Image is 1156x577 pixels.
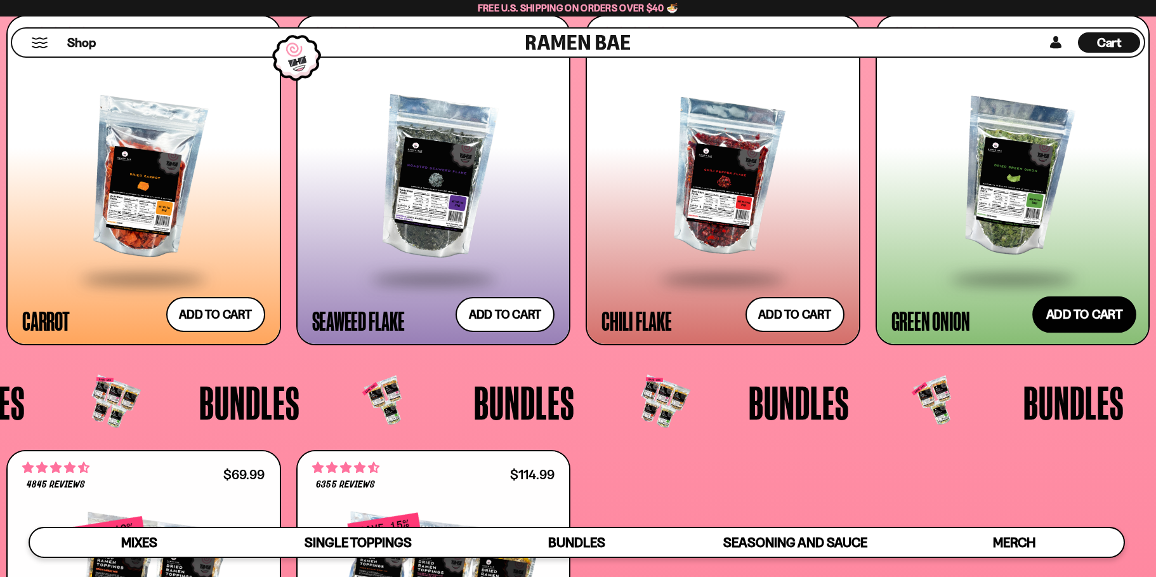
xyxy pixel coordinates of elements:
span: Mixes [121,534,157,550]
span: Bundles [1023,379,1124,426]
div: Chili Flake [601,309,671,332]
span: Bundles [474,379,575,426]
span: Cart [1097,35,1122,50]
div: Seaweed Flake [312,309,405,332]
a: Bundles [468,528,686,557]
span: Merch [993,534,1035,550]
button: Add to cart [456,297,555,332]
a: 5.00 stars 1 review $4.99 Chili Flake Add to cart [586,15,860,346]
span: 4845 reviews [27,480,85,490]
span: Free U.S. Shipping on Orders over $40 🍜 [478,2,679,14]
a: 5.00 stars 3 reviews $4.99 Carrot Add to cart [6,15,281,346]
button: Add to cart [745,297,844,332]
div: $69.99 [223,468,265,481]
div: Cart [1078,29,1140,56]
button: Add to cart [166,297,265,332]
button: Mobile Menu Trigger [31,37,48,48]
div: $114.99 [510,468,555,481]
a: Merch [905,528,1124,557]
span: 4.63 stars [312,460,379,476]
span: Bundles [199,379,300,426]
span: Seasoning and Sauce [723,534,867,550]
a: Single Toppings [249,528,468,557]
a: 5.00 stars 15 reviews $3.49 Green Onion Add to cart [876,15,1150,346]
span: Bundles [548,534,605,550]
span: 4.71 stars [22,460,89,476]
a: Seasoning and Sauce [686,528,905,557]
div: Carrot [22,309,70,332]
span: 6355 reviews [316,480,374,490]
div: Green Onion [891,309,970,332]
button: Add to cart [1032,296,1136,333]
a: 5.00 stars 8 reviews $3.99 Seaweed Flake Add to cart [296,15,571,346]
span: Bundles [749,379,850,426]
span: Shop [67,34,96,51]
a: Mixes [30,528,249,557]
span: Single Toppings [305,534,412,550]
a: Shop [67,32,96,53]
